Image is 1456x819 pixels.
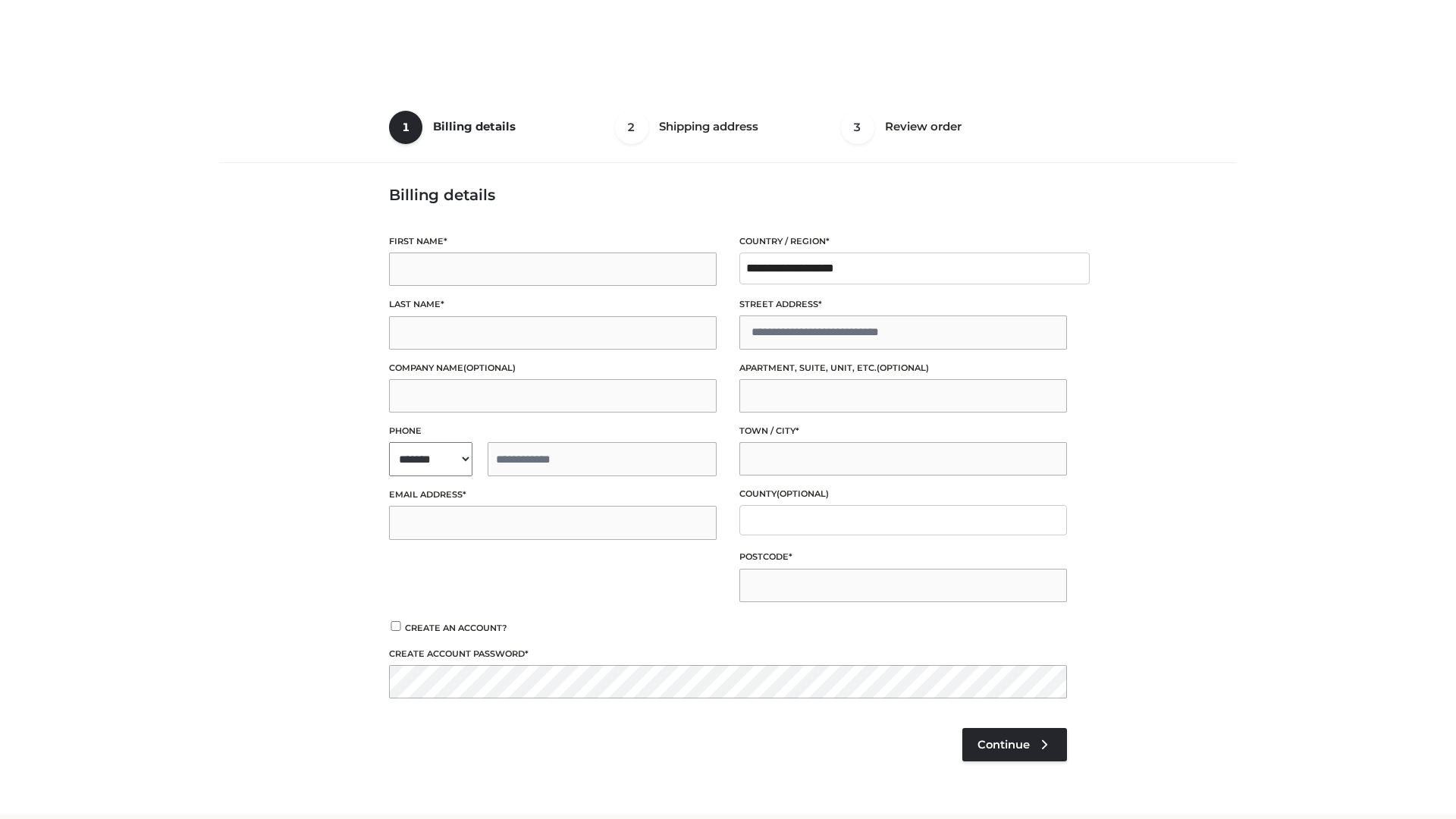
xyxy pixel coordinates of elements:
span: Create an account? [405,623,507,633]
label: Town / City [739,424,1067,438]
h3: Billing details [389,186,1067,204]
a: Continue [962,728,1067,761]
label: Street address [739,297,1067,312]
span: 2 [615,111,648,144]
input: Create an account? [389,621,403,631]
label: Last name [389,297,717,312]
label: Phone [389,424,717,438]
label: First name [389,234,717,249]
span: (optional) [777,488,829,499]
label: Apartment, suite, unit, etc. [739,361,1067,375]
label: Create account password [389,647,1067,661]
label: Country / Region [739,234,1067,249]
span: Shipping address [659,119,758,133]
span: Billing details [433,119,516,133]
span: 3 [841,111,874,144]
label: Postcode [739,550,1067,564]
span: Continue [977,738,1030,752]
span: (optional) [463,362,516,373]
span: Review order [885,119,962,133]
label: Company name [389,361,717,375]
span: 1 [389,111,422,144]
span: (optional) [877,362,929,373]
label: Email address [389,488,717,502]
label: County [739,487,1067,501]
